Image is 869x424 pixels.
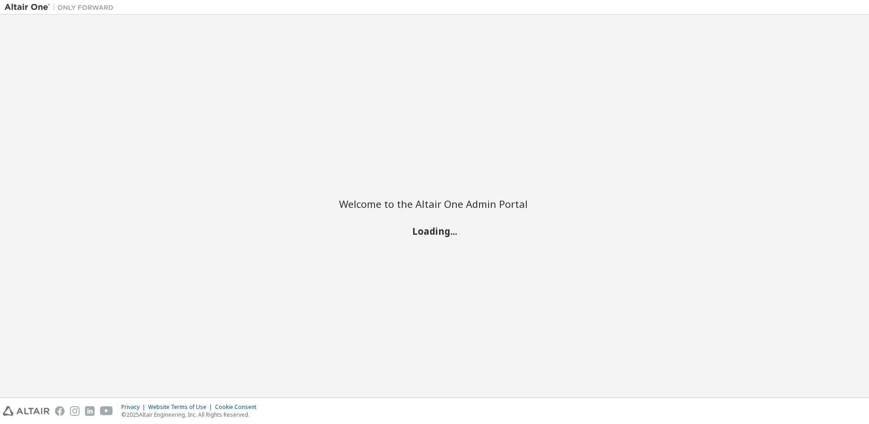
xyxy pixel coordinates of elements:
[55,406,65,416] img: facebook.svg
[215,404,262,411] div: Cookie Consent
[121,411,262,419] p: © 2025 Altair Engineering, Inc. All Rights Reserved.
[148,404,215,411] div: Website Terms of Use
[3,406,50,416] img: altair_logo.svg
[100,406,113,416] img: youtube.svg
[121,404,148,411] div: Privacy
[5,3,118,12] img: Altair One
[339,197,530,210] h2: Welcome to the Altair One Admin Portal
[339,225,530,237] h2: Loading...
[70,406,80,416] img: instagram.svg
[85,406,95,416] img: linkedin.svg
